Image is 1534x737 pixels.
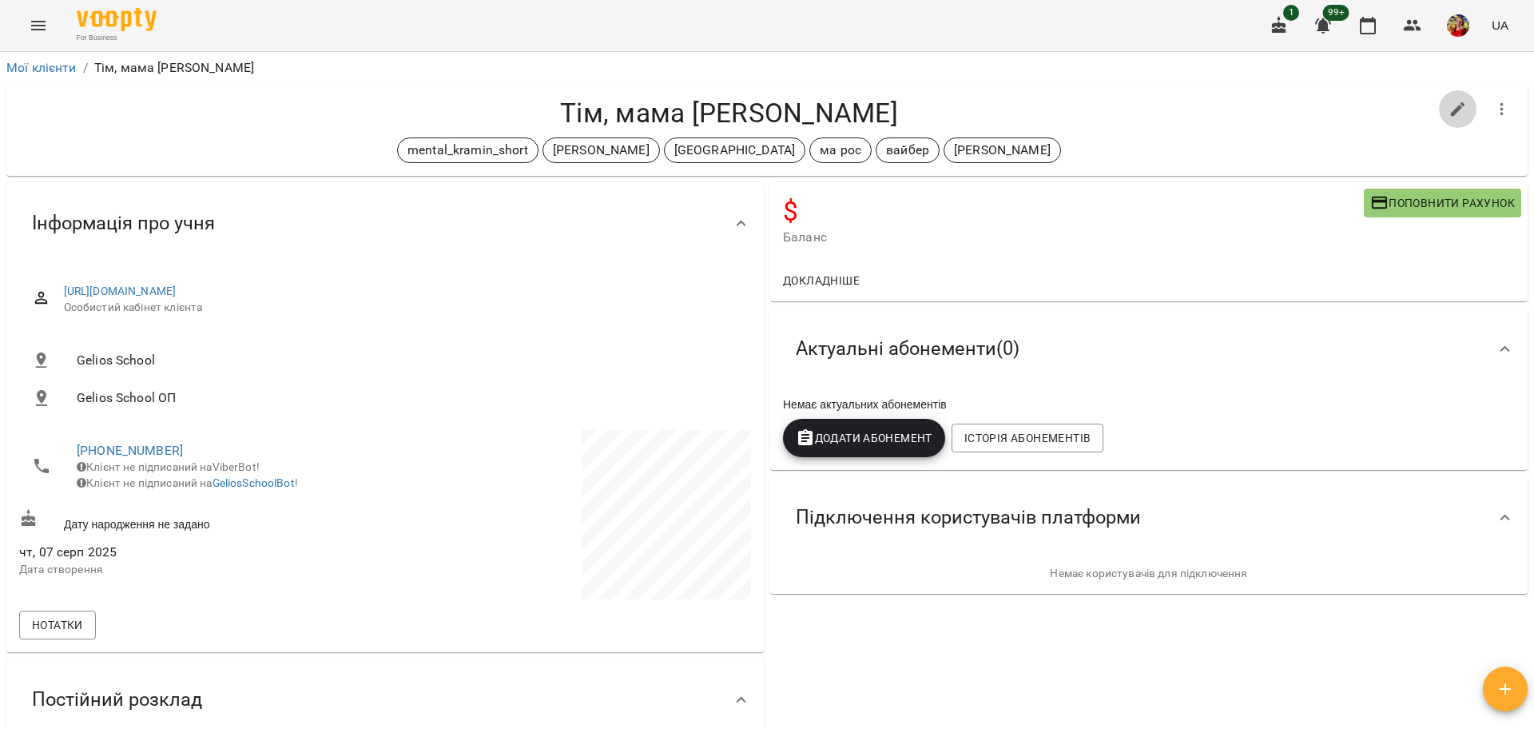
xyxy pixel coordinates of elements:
[886,141,929,160] p: вайбер
[19,6,58,45] button: Menu
[783,419,945,457] button: Додати Абонемент
[77,476,298,489] span: Клієнт не підписаний на !
[796,428,932,448] span: Додати Абонемент
[876,137,940,163] div: вайбер
[77,33,157,43] span: For Business
[407,141,528,160] p: mental_kramin_short
[19,543,382,562] span: чт, 07 серп 2025
[213,476,295,489] a: GeliosSchoolBot
[770,308,1528,390] div: Актуальні абонементи(0)
[954,141,1051,160] p: [PERSON_NAME]
[6,60,77,75] a: Мої клієнти
[780,393,1518,416] div: Немає актуальних абонементів
[19,97,1439,129] h4: Тім, мама [PERSON_NAME]
[964,428,1091,448] span: Історія абонементів
[19,562,382,578] p: Дата створення
[664,137,806,163] div: [GEOGRAPHIC_DATA]
[783,566,1515,582] p: Немає користувачів для підключення
[32,211,215,236] span: Інформація про учня
[1447,14,1469,37] img: 5e634735370bbb5983f79fa1b5928c88.png
[783,195,1364,228] h4: $
[783,228,1364,247] span: Баланс
[83,58,88,78] li: /
[777,266,866,295] button: Докладніше
[783,271,860,290] span: Докладніше
[77,351,738,370] span: Gelios School
[1370,193,1515,213] span: Поповнити рахунок
[94,58,254,78] p: Тім, мама [PERSON_NAME]
[674,141,796,160] p: [GEOGRAPHIC_DATA]
[796,337,1019,361] span: Актуальні абонементи ( 0 )
[542,137,660,163] div: [PERSON_NAME]
[820,141,861,160] p: ма рос
[944,137,1061,163] div: [PERSON_NAME]
[796,505,1141,530] span: Підключення користувачів платформи
[77,8,157,31] img: Voopty Logo
[19,611,96,639] button: Нотатки
[64,300,738,316] span: Особистий кабінет клієнта
[1323,5,1349,21] span: 99+
[1485,10,1515,40] button: UA
[64,285,177,297] a: [URL][DOMAIN_NAME]
[6,182,764,265] div: Інформація про учня
[16,506,385,536] div: Дату народження не задано
[6,58,1528,78] nav: breadcrumb
[553,141,650,160] p: [PERSON_NAME]
[397,137,538,163] div: mental_kramin_short
[1364,189,1521,217] button: Поповнити рахунок
[77,388,738,408] span: Gelios School ОП
[32,615,83,635] span: Нотатки
[77,460,260,473] span: Клієнт не підписаний на ViberBot!
[809,137,872,163] div: ма рос
[770,476,1528,559] div: Підключення користувачів платформи
[1283,5,1299,21] span: 1
[1492,17,1508,34] span: UA
[32,687,202,712] span: Постійний розклад
[77,443,183,458] a: [PHONE_NUMBER]
[952,424,1103,452] button: Історія абонементів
